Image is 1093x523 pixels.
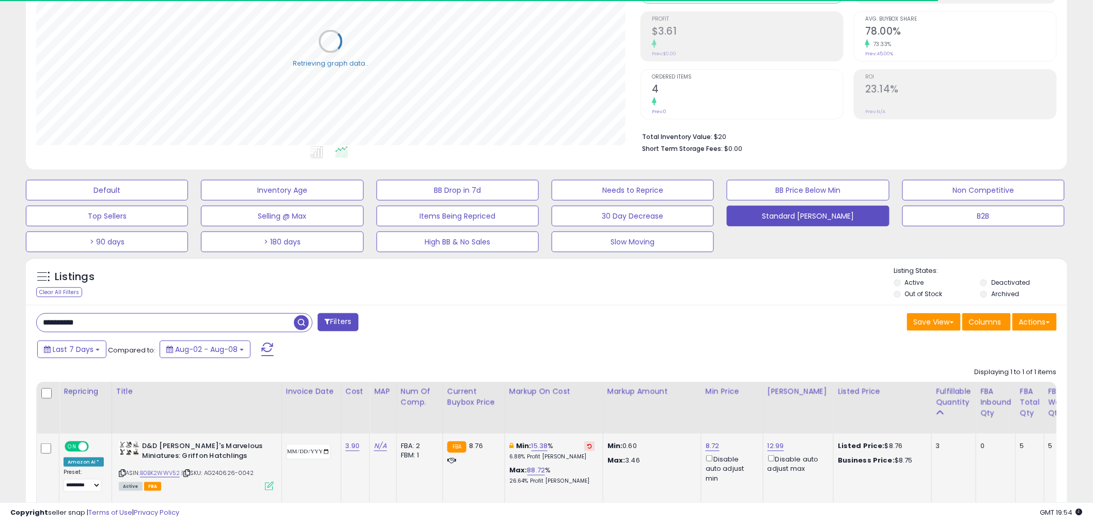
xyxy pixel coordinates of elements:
[642,144,723,153] b: Short Term Storage Fees:
[377,232,539,252] button: High BB & No Sales
[991,289,1019,298] label: Archived
[991,278,1030,287] label: Deactivated
[286,386,337,397] div: Invoice Date
[64,457,104,467] div: Amazon AI *
[768,386,829,397] div: [PERSON_NAME]
[53,344,93,355] span: Last 7 Days
[10,508,179,518] div: seller snap | |
[1040,507,1083,517] span: 2025-08-17 19:54 GMT
[55,270,95,284] h5: Listings
[66,442,79,451] span: ON
[447,441,466,453] small: FBA
[969,317,1002,327] span: Columns
[865,83,1056,97] h2: 23.14%
[552,206,714,226] button: 30 Day Decrease
[905,278,924,287] label: Active
[962,313,1011,331] button: Columns
[894,266,1067,276] p: Listing States:
[346,386,366,397] div: Cost
[201,232,363,252] button: > 180 days
[865,109,885,115] small: Prev: N/A
[532,441,548,451] a: 15.38
[293,59,368,68] div: Retrieving graph data..
[26,232,188,252] button: > 90 days
[469,441,483,451] span: 8.76
[865,74,1056,80] span: ROI
[88,507,132,517] a: Terms of Use
[509,441,595,460] div: %
[119,482,143,491] span: All listings currently available for purchase on Amazon
[116,386,277,397] div: Title
[282,382,341,434] th: CSV column name: cust_attr_3_Invoice Date
[346,441,360,451] a: 3.90
[142,441,268,463] b: D&D [PERSON_NAME]'s Marvelous Miniatures: Griffon Hatchlings
[377,180,539,201] button: BB Drop in 7d
[201,180,363,201] button: Inventory Age
[509,386,599,397] div: Markup on Cost
[706,441,720,451] a: 8.72
[652,74,843,80] span: Ordered Items
[768,453,825,473] div: Disable auto adjust max
[652,25,843,39] h2: $3.61
[652,83,843,97] h2: 4
[527,465,545,475] a: 88.72
[865,51,893,57] small: Prev: 45.00%
[87,442,104,451] span: OFF
[509,453,595,460] p: 6.88% Profit [PERSON_NAME]
[108,345,155,355] span: Compared to:
[182,469,254,477] span: | SKU: AG240626-0042
[134,507,179,517] a: Privacy Policy
[505,382,603,434] th: The percentage added to the cost of goods (COGS) that forms the calculator for Min & Max prices.
[119,441,139,456] img: 41s56OiCHkL._SL40_.jpg
[516,441,532,451] b: Min:
[607,455,626,465] strong: Max:
[724,144,742,153] span: $0.00
[37,341,106,358] button: Last 7 Days
[175,344,238,355] span: Aug-02 - Aug-08
[509,465,527,475] b: Max:
[907,313,961,331] button: Save View
[401,451,435,460] div: FBM: 1
[374,386,392,397] div: MAP
[975,367,1057,377] div: Displaying 1 to 1 of 1 items
[652,109,666,115] small: Prev: 0
[64,386,107,397] div: Repricing
[607,456,693,465] p: 3.46
[36,287,82,297] div: Clear All Filters
[642,132,712,141] b: Total Inventory Value:
[936,386,972,408] div: Fulfillable Quantity
[865,17,1056,22] span: Avg. Buybox Share
[552,180,714,201] button: Needs to Reprice
[10,507,48,517] strong: Copyright
[1012,313,1057,331] button: Actions
[838,441,924,451] div: $8.76
[768,441,784,451] a: 12.99
[1049,441,1088,451] div: 5
[401,386,439,408] div: Num of Comp.
[1020,386,1040,419] div: FBA Total Qty
[980,386,1011,419] div: FBA inbound Qty
[509,478,595,485] p: 26.64% Profit [PERSON_NAME]
[902,180,1065,201] button: Non Competitive
[607,386,697,397] div: Markup Amount
[377,206,539,226] button: Items Being Repriced
[318,313,358,331] button: Filters
[119,441,274,489] div: ASIN:
[607,441,693,451] p: 0.60
[509,466,595,485] div: %
[1020,441,1036,451] div: 5
[64,469,104,492] div: Preset:
[706,453,755,483] div: Disable auto adjust min
[936,441,968,451] div: 3
[201,206,363,226] button: Selling @ Max
[838,386,927,397] div: Listed Price
[652,17,843,22] span: Profit
[140,469,180,478] a: B0BK2WWV52
[727,180,889,201] button: BB Price Below Min
[652,51,676,57] small: Prev: $0.00
[374,441,386,451] a: N/A
[1049,386,1091,419] div: FBA Warehouse Qty
[160,341,251,358] button: Aug-02 - Aug-08
[838,456,924,465] div: $8.75
[905,289,943,298] label: Out of Stock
